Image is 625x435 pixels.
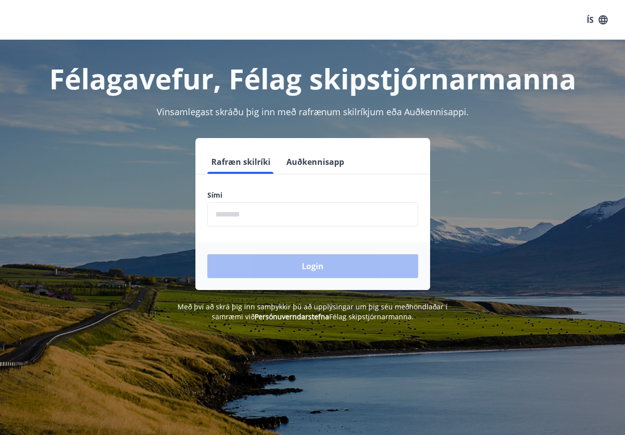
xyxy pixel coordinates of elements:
button: Rafræn skilríki [207,150,274,174]
a: Persónuverndarstefna [255,312,329,321]
label: Sími [207,190,418,200]
span: Vinsamlegast skráðu þig inn með rafrænum skilríkjum eða Auðkennisappi. [157,106,469,118]
span: Með því að skrá þig inn samþykkir þú að upplýsingar um þig séu meðhöndlaðar í samræmi við Félag s... [178,302,447,321]
h1: Félagavefur, Félag skipstjórnarmanna [12,60,613,97]
button: ÍS [581,11,613,29]
button: Auðkennisapp [282,150,348,174]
